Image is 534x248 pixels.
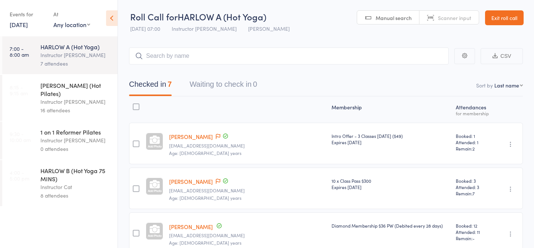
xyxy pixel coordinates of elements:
div: 7 [168,80,172,88]
div: 0 [253,80,257,88]
span: 2 [472,145,475,152]
div: 10 x Class Pass $300 [332,178,450,190]
a: 8:15 -9:15 am[PERSON_NAME] (Hot Pilates)Instructor [PERSON_NAME]16 attendees [2,75,118,121]
a: [DATE] [10,20,28,29]
span: Remain: [456,190,491,196]
button: CSV [481,48,523,64]
div: HARLOW A (Hot Yoga) [40,43,111,51]
div: Atten­dances [453,100,494,119]
div: Membership [329,100,453,119]
div: Instructor [PERSON_NAME] [40,51,111,59]
a: [PERSON_NAME] [169,178,213,185]
div: 16 attendees [40,106,111,115]
span: [DATE] 07:00 [130,25,160,32]
small: negar.fasihiani@gmail.com [169,233,325,238]
button: Waiting to check in0 [189,76,257,96]
div: Instructor [PERSON_NAME] [40,136,111,145]
span: Booked: 12 [456,222,491,229]
div: 0 attendees [40,145,111,153]
span: Age: [DEMOGRAPHIC_DATA] years [169,239,241,246]
time: 9:30 - 10:00 am [10,131,31,143]
span: Attended: 1 [456,139,491,145]
time: 8:15 - 9:15 am [10,84,28,96]
span: Roll Call for [130,10,178,23]
div: [PERSON_NAME] (Hot Pilates) [40,81,111,97]
span: Remain: [456,235,491,241]
a: 7:00 -8:00 amHARLOW A (Hot Yoga)Instructor [PERSON_NAME]7 attendees [2,36,118,74]
span: Manual search [376,14,412,22]
div: Last name [494,82,519,89]
div: Instructor Cat [40,183,111,191]
span: Attended: 11 [456,229,491,235]
span: Attended: 3 [456,184,491,190]
a: 9:30 -10:00 am1 on 1 Reformer PilatesInstructor [PERSON_NAME]0 attendees [2,122,118,159]
div: for membership [456,111,491,116]
div: At [53,8,90,20]
div: HARLOW B (Hot Yoga 75 MINS) [40,166,111,183]
a: [PERSON_NAME] [169,223,213,231]
input: Search by name [129,47,449,65]
span: Scanner input [438,14,471,22]
time: 4:00 - 5:00 pm [10,169,29,181]
div: Diamond Membership $36 PW (Debited every 28 days) [332,222,450,229]
span: 7 [472,190,475,196]
small: contimarco1121@gmail.com [169,143,325,148]
div: 7 attendees [40,59,111,68]
a: [PERSON_NAME] [169,133,213,140]
div: Events for [10,8,46,20]
div: Expires [DATE] [332,139,450,145]
span: Remain: [456,145,491,152]
span: Booked: 3 [456,178,491,184]
div: 1 on 1 Reformer Pilates [40,128,111,136]
span: Age: [DEMOGRAPHIC_DATA] years [169,195,241,201]
div: 8 attendees [40,191,111,200]
span: Instructor [PERSON_NAME] [172,25,237,32]
div: Intro Offer - 3 Classes [DATE] ($49) [332,133,450,145]
span: Booked: 1 [456,133,491,139]
button: Checked in7 [129,76,172,96]
label: Sort by [476,82,493,89]
span: HARLOW A (Hot Yoga) [178,10,266,23]
span: Age: [DEMOGRAPHIC_DATA] years [169,150,241,156]
a: Exit roll call [485,10,524,25]
time: 7:00 - 8:00 am [10,46,29,57]
a: 4:00 -5:00 pmHARLOW B (Hot Yoga 75 MINS)Instructor Cat8 attendees [2,160,118,206]
div: Any location [53,20,90,29]
span: [PERSON_NAME] [248,25,290,32]
span: - [472,235,475,241]
div: Instructor [PERSON_NAME] [40,97,111,106]
small: aminerisi@yahoo.com [169,188,325,193]
div: Expires [DATE] [332,184,450,190]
